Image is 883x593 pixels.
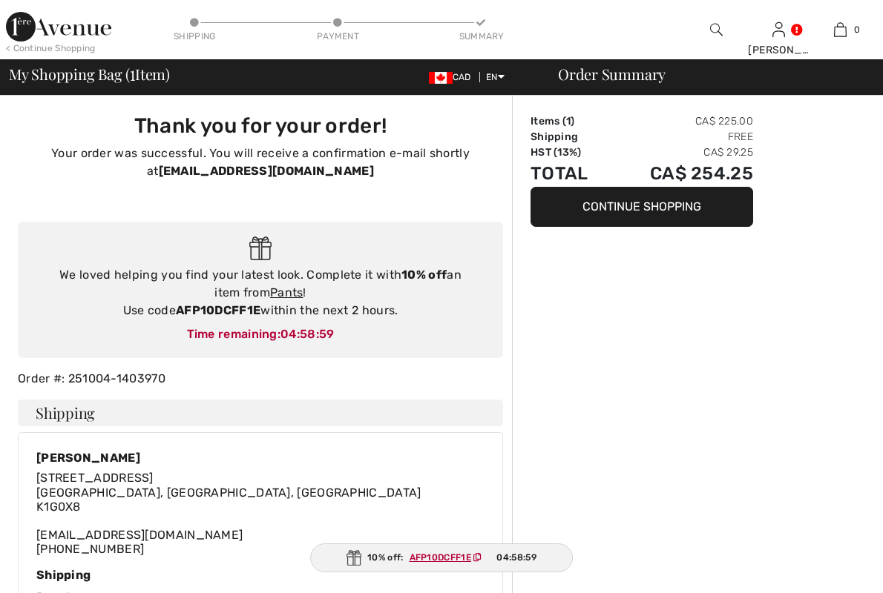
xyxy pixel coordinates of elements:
ins: AFP10DCFF1E [410,552,471,563]
div: We loved helping you find your latest look. Complete it with an item from ! Use code within the n... [33,266,488,319]
div: Order Summary [540,67,874,82]
td: Total [531,160,610,187]
span: 1 [566,115,571,127]
td: CA$ 254.25 [610,160,753,187]
div: < Continue Shopping [6,42,96,55]
td: CA$ 29.25 [610,145,753,160]
div: Time remaining: [33,325,488,343]
div: 10% off: [310,543,573,572]
span: [STREET_ADDRESS] [GEOGRAPHIC_DATA], [GEOGRAPHIC_DATA], [GEOGRAPHIC_DATA] K1G0X8 [36,471,421,513]
div: [PERSON_NAME] [36,451,421,465]
strong: AFP10DCFF1E [176,303,260,317]
img: Gift.svg [347,550,361,566]
div: Summary [459,30,504,43]
span: CAD [429,72,477,82]
span: EN [486,72,505,82]
strong: 10% off [401,268,447,282]
img: Gift.svg [249,236,272,261]
img: My Info [772,21,785,39]
td: Items ( ) [531,113,610,129]
img: 1ère Avenue [6,12,111,42]
span: 04:58:59 [280,327,334,341]
h3: Thank you for your order! [27,113,494,139]
img: search the website [710,21,723,39]
div: [PERSON_NAME] [748,42,808,58]
span: My Shopping Bag ( Item) [9,67,170,82]
div: Payment [316,30,361,43]
img: Canadian Dollar [429,72,453,84]
div: Order #: 251004-1403970 [9,370,512,388]
strong: [EMAIL_ADDRESS][DOMAIN_NAME] [159,164,374,178]
td: Shipping [531,129,610,145]
button: Continue Shopping [531,187,753,227]
div: Shipping [172,30,217,43]
td: Free [610,129,753,145]
td: HST (13%) [531,145,610,160]
span: 04:58:59 [496,551,536,564]
a: 0 [810,21,870,39]
span: 1 [130,63,135,82]
a: Pants [270,285,303,299]
td: CA$ 225.00 [610,113,753,129]
div: Shipping [36,568,485,582]
img: My Bag [834,21,847,39]
h4: Shipping [18,400,503,426]
span: 0 [854,23,860,36]
p: Your order was successful. You will receive a confirmation e-mail shortly at [27,145,494,180]
a: Sign In [772,22,785,36]
div: [EMAIL_ADDRESS][DOMAIN_NAME] [PHONE_NUMBER] [36,471,421,556]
